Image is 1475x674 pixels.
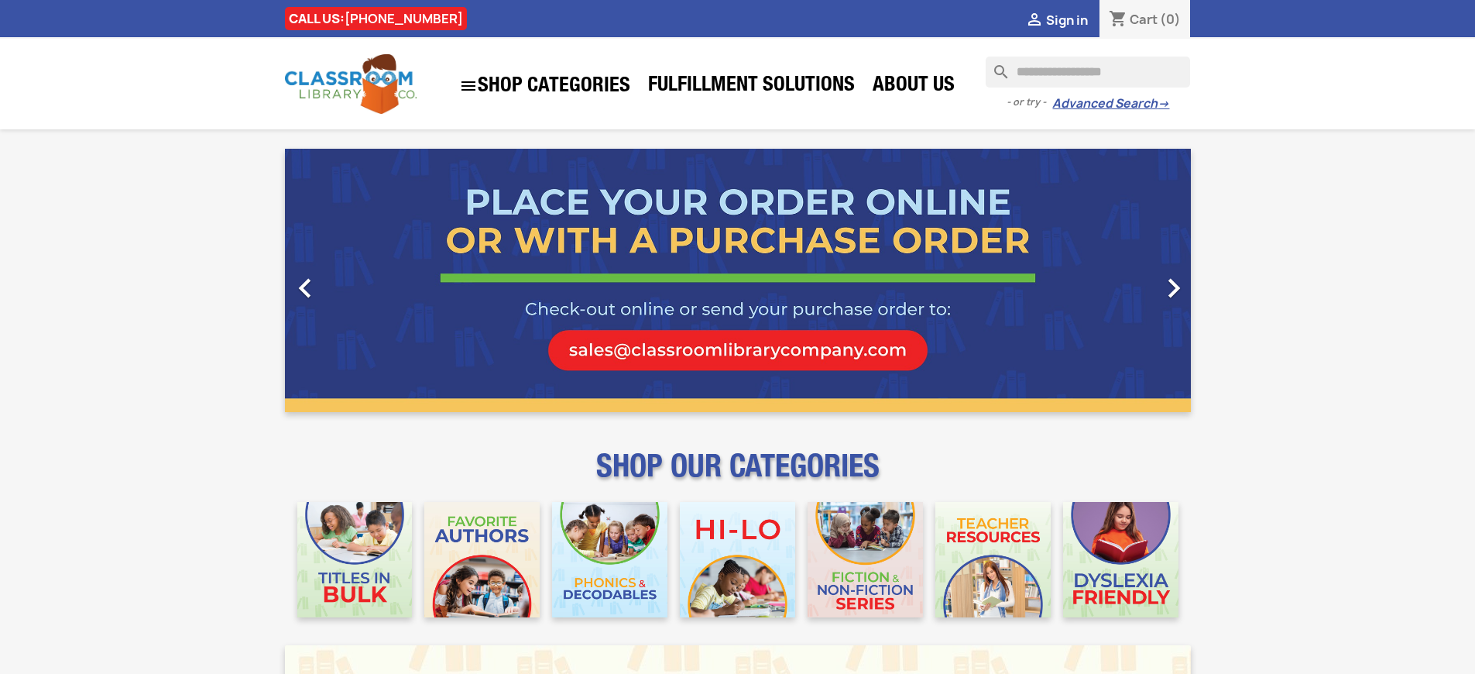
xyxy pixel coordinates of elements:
a: Advanced Search→ [1052,96,1169,112]
img: CLC_HiLo_Mobile.jpg [680,502,795,617]
img: CLC_Bulk_Mobile.jpg [297,502,413,617]
a: About Us [865,71,962,102]
a:  Sign in [1025,12,1088,29]
img: Classroom Library Company [285,54,417,114]
input: Search [986,57,1190,88]
p: SHOP OUR CATEGORIES [285,462,1191,490]
i:  [1154,269,1193,308]
span: - or try - [1007,95,1052,110]
i: search [986,57,1004,75]
i:  [459,77,478,95]
i:  [286,269,324,308]
img: CLC_Fiction_Nonfiction_Mobile.jpg [808,502,923,617]
a: SHOP CATEGORIES [451,69,638,103]
span: Cart [1130,11,1158,28]
img: CLC_Dyslexia_Mobile.jpg [1063,502,1178,617]
ul: Carousel container [285,149,1191,412]
a: Fulfillment Solutions [640,71,863,102]
a: Previous [285,149,421,412]
i:  [1025,12,1044,30]
a: Next [1055,149,1191,412]
span: (0) [1160,11,1181,28]
img: CLC_Teacher_Resources_Mobile.jpg [935,502,1051,617]
span: Sign in [1046,12,1088,29]
span: → [1158,96,1169,112]
img: CLC_Phonics_And_Decodables_Mobile.jpg [552,502,667,617]
i: shopping_cart [1109,11,1127,29]
div: CALL US: [285,7,467,30]
img: CLC_Favorite_Authors_Mobile.jpg [424,502,540,617]
a: [PHONE_NUMBER] [345,10,463,27]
